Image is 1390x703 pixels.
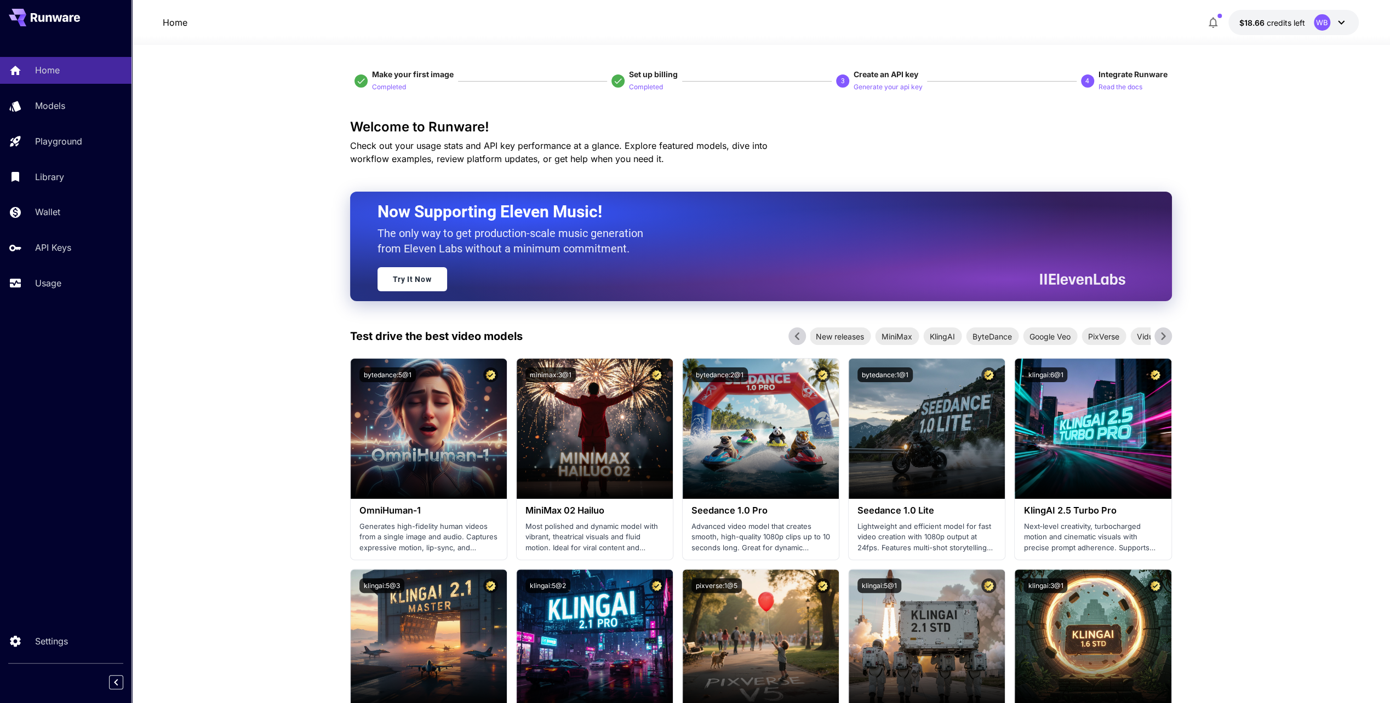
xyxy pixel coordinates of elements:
[483,367,498,382] button: Certified Model – Vetted for best performance and includes a commercial license.
[350,119,1172,135] h3: Welcome to Runware!
[483,578,498,593] button: Certified Model – Vetted for best performance and includes a commercial license.
[1099,70,1168,79] span: Integrate Runware
[857,505,996,516] h3: Seedance 1.0 Lite
[840,76,844,86] p: 3
[359,578,404,593] button: klingai:5@3
[350,328,523,344] p: Test drive the best video models
[525,578,570,593] button: klingai:5@2
[849,359,1005,499] img: alt
[815,367,830,382] button: Certified Model – Vetted for best performance and includes a commercial license.
[629,70,678,79] span: Set up billing
[857,578,901,593] button: klingai:5@1
[691,521,830,554] p: Advanced video model that creates smooth, high-quality 1080p clips up to 10 seconds long. Great f...
[359,521,498,554] p: Generates high-fidelity human videos from a single image and audio. Captures expressive motion, l...
[1228,10,1359,35] button: $18.66346WB
[857,367,913,382] button: bytedance:1@1
[649,578,664,593] button: Certified Model – Vetted for best performance and includes a commercial license.
[377,226,651,256] p: The only way to get production-scale music generation from Eleven Labs without a minimum commitment.
[117,672,131,692] div: Collapse sidebar
[1267,18,1305,27] span: credits left
[377,201,1117,222] h2: Now Supporting Eleven Music!
[372,80,406,93] button: Completed
[1148,367,1163,382] button: Certified Model – Vetted for best performance and includes a commercial license.
[815,578,830,593] button: Certified Model – Vetted for best performance and includes a commercial license.
[35,64,60,77] p: Home
[649,367,664,382] button: Certified Model – Vetted for best performance and includes a commercial license.
[854,80,923,93] button: Generate your api key
[35,205,60,218] p: Wallet
[359,505,498,516] h3: OmniHuman‑1
[35,635,68,648] p: Settings
[35,241,71,254] p: API Keys
[981,367,996,382] button: Certified Model – Vetted for best performance and includes a commercial license.
[966,327,1019,345] div: ByteDance
[981,578,996,593] button: Certified Model – Vetted for best performance and includes a commercial license.
[35,99,65,112] p: Models
[525,367,576,382] button: minimax:3@1
[809,331,871,342] span: New releases
[629,80,663,93] button: Completed
[1085,76,1089,86] p: 4
[351,359,507,499] img: alt
[525,505,664,516] h3: MiniMax 02 Hailuo
[875,327,919,345] div: MiniMax
[691,505,830,516] h3: Seedance 1.0 Pro
[1082,327,1126,345] div: PixVerse
[857,521,996,554] p: Lightweight and efficient model for fast video creation with 1080p output at 24fps. Features mult...
[163,16,187,29] a: Home
[923,327,962,345] div: KlingAI
[1023,331,1077,342] span: Google Veo
[875,331,919,342] span: MiniMax
[966,331,1019,342] span: ByteDance
[372,70,454,79] span: Make your first image
[1099,82,1142,93] p: Read the docs
[1099,80,1142,93] button: Read the docs
[372,82,406,93] p: Completed
[1015,359,1171,499] img: alt
[35,135,82,148] p: Playground
[1314,14,1330,31] div: WB
[1082,331,1126,342] span: PixVerse
[691,578,742,593] button: pixverse:1@5
[163,16,187,29] nav: breadcrumb
[1130,327,1160,345] div: Vidu
[525,521,664,554] p: Most polished and dynamic model with vibrant, theatrical visuals and fluid motion. Ideal for vira...
[35,276,61,290] p: Usage
[377,267,447,291] a: Try It Now
[1239,17,1305,28] div: $18.66346
[629,82,663,93] p: Completed
[350,140,768,164] span: Check out your usage stats and API key performance at a glance. Explore featured models, dive int...
[1130,331,1160,342] span: Vidu
[359,367,416,382] button: bytedance:5@1
[854,82,923,93] p: Generate your api key
[691,367,748,382] button: bytedance:2@1
[1023,578,1067,593] button: klingai:3@1
[1023,367,1067,382] button: klingai:6@1
[1023,521,1162,554] p: Next‑level creativity, turbocharged motion and cinematic visuals with precise prompt adherence. S...
[1239,18,1267,27] span: $18.66
[1023,327,1077,345] div: Google Veo
[517,359,673,499] img: alt
[854,70,918,79] span: Create an API key
[683,359,839,499] img: alt
[35,170,64,183] p: Library
[809,327,871,345] div: New releases
[923,331,962,342] span: KlingAI
[1148,578,1163,593] button: Certified Model – Vetted for best performance and includes a commercial license.
[1023,505,1162,516] h3: KlingAI 2.5 Turbo Pro
[109,675,123,689] button: Collapse sidebar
